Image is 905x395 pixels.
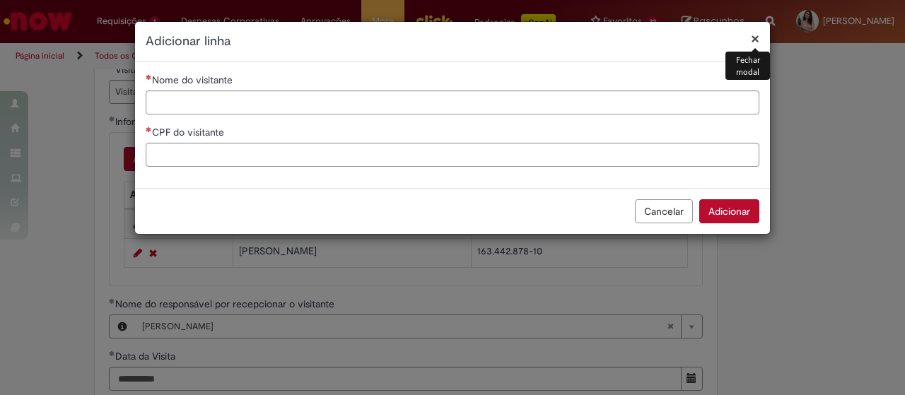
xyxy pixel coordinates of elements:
input: CPF do visitante [146,143,759,167]
span: Necessários [146,126,152,132]
button: Fechar modal [751,31,759,46]
div: Fechar modal [725,52,770,80]
h2: Adicionar linha [146,33,759,51]
span: CPF do visitante [152,126,227,138]
button: Cancelar [635,199,693,223]
span: Necessários [146,74,152,80]
button: Adicionar [699,199,759,223]
input: Nome do visitante [146,90,759,114]
span: Nome do visitante [152,73,235,86]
